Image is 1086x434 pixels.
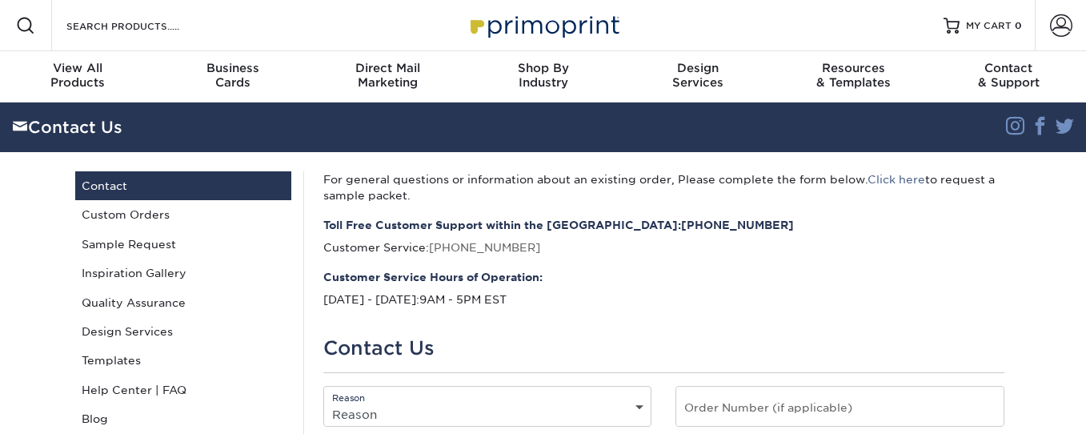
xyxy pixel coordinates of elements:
[429,241,540,254] a: [PHONE_NUMBER]
[323,269,1004,308] p: 9AM - 5PM EST
[155,61,311,75] span: Business
[775,51,931,102] a: Resources& Templates
[868,173,925,186] a: Click here
[75,259,291,287] a: Inspiration Gallery
[966,19,1012,33] span: MY CART
[620,61,775,75] span: Design
[65,16,221,35] input: SEARCH PRODUCTS.....
[75,171,291,200] a: Contact
[620,51,775,102] a: DesignServices
[75,200,291,229] a: Custom Orders
[75,376,291,404] a: Help Center | FAQ
[75,317,291,346] a: Design Services
[466,51,621,102] a: Shop ByIndustry
[466,61,621,75] span: Shop By
[323,171,1004,204] p: For general questions or information about an existing order, Please complete the form below. to ...
[311,61,466,75] span: Direct Mail
[155,61,311,90] div: Cards
[311,51,466,102] a: Direct MailMarketing
[323,337,1004,360] h1: Contact Us
[466,61,621,90] div: Industry
[323,217,1004,256] p: Customer Service:
[75,346,291,375] a: Templates
[311,61,466,90] div: Marketing
[620,61,775,90] div: Services
[463,8,623,42] img: Primoprint
[323,217,1004,233] strong: Toll Free Customer Support within the [GEOGRAPHIC_DATA]:
[931,61,1086,75] span: Contact
[75,404,291,433] a: Blog
[75,288,291,317] a: Quality Assurance
[775,61,931,75] span: Resources
[155,51,311,102] a: BusinessCards
[323,293,419,306] span: [DATE] - [DATE]:
[931,61,1086,90] div: & Support
[75,230,291,259] a: Sample Request
[323,269,1004,285] strong: Customer Service Hours of Operation:
[1015,20,1022,31] span: 0
[681,219,794,231] a: [PHONE_NUMBER]
[775,61,931,90] div: & Templates
[931,51,1086,102] a: Contact& Support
